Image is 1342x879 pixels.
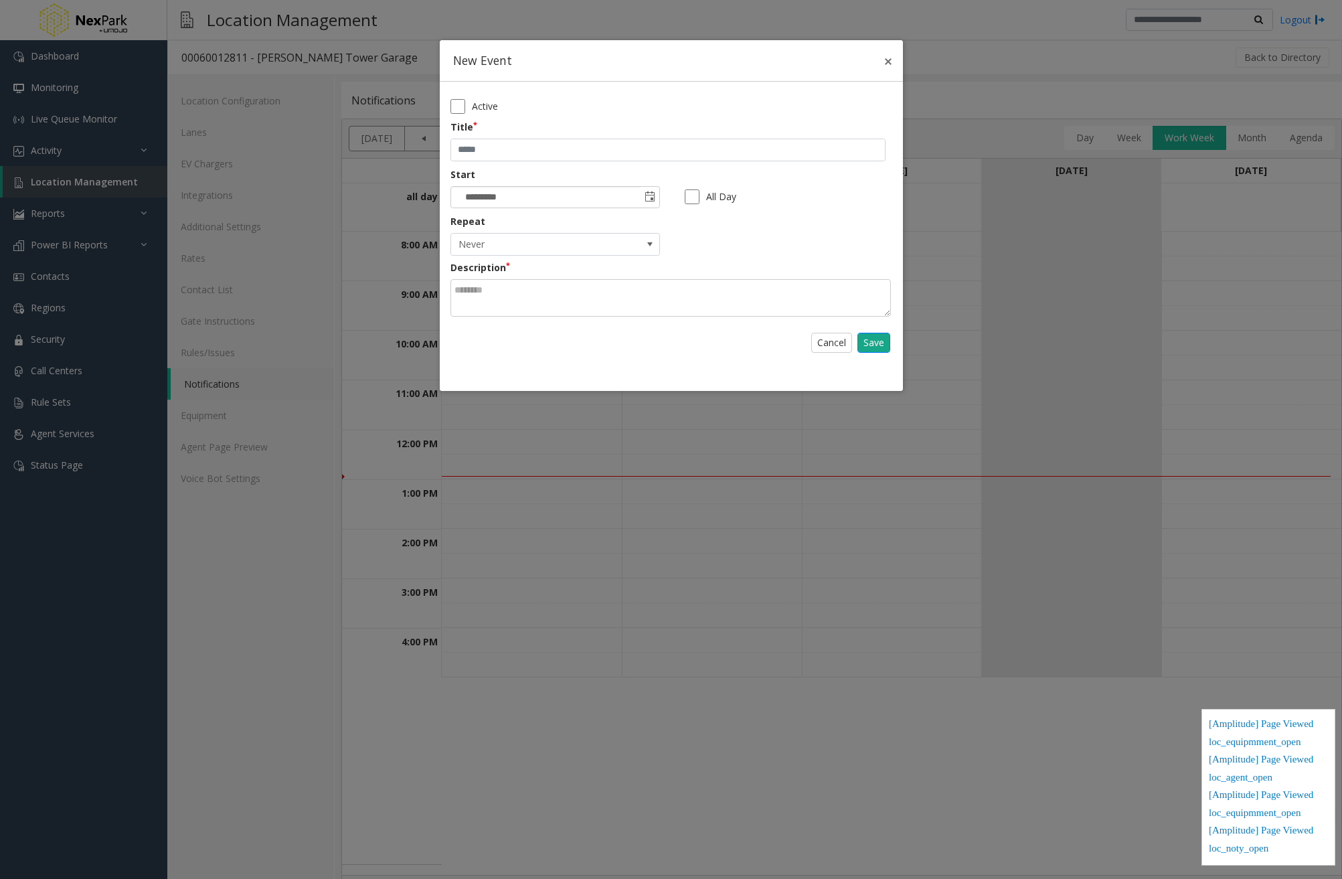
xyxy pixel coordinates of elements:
div: loc_equipmment_open [1209,734,1328,752]
span: select [641,187,659,208]
div: loc_noty_open [1209,841,1328,859]
a: Save [857,333,890,353]
div: [Amplitude] Page Viewed [1209,823,1328,841]
a: Close [880,54,896,70]
span: Recurrence editor [450,233,661,256]
div: loc_equipmment_open [1209,805,1328,823]
label: Repeat [450,215,870,228]
div: [Amplitude] Page Viewed [1209,716,1328,734]
div: loc_agent_open [1209,770,1328,788]
label: Description [450,261,510,274]
a: Cancel [811,333,852,353]
label: Start [450,168,475,181]
label: Title [450,121,477,134]
span: Active [472,100,498,113]
div: [Amplitude] Page Viewed [1209,752,1328,770]
span: select [641,234,659,255]
span: Never [451,234,618,255]
span: All Day [706,190,736,204]
span: New Event [453,54,890,68]
div: [Amplitude] Page Viewed [1209,787,1328,805]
